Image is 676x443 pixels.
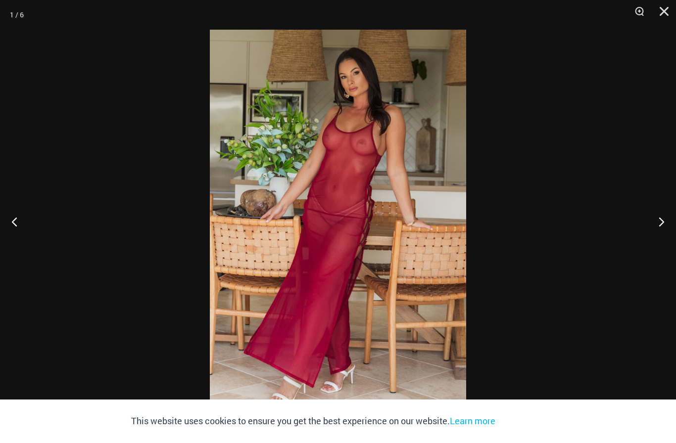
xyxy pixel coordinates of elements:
[210,30,466,413] img: Pursuit Ruby Red 5840 Dress 02
[450,415,495,427] a: Learn more
[10,7,24,22] div: 1 / 6
[639,197,676,246] button: Next
[131,414,495,429] p: This website uses cookies to ensure you get the best experience on our website.
[503,409,545,433] button: Accept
